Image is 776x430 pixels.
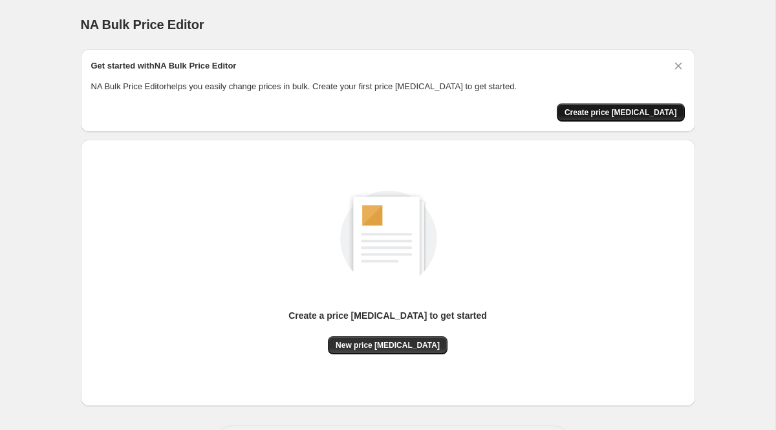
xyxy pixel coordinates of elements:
span: NA Bulk Price Editor [81,17,204,32]
span: Create price [MEDICAL_DATA] [565,107,677,118]
button: Dismiss card [672,59,685,72]
button: New price [MEDICAL_DATA] [328,336,447,354]
h2: Get started with NA Bulk Price Editor [91,59,237,72]
button: Create price change job [557,103,685,122]
span: New price [MEDICAL_DATA] [336,340,440,350]
p: NA Bulk Price Editor helps you easily change prices in bulk. Create your first price [MEDICAL_DAT... [91,80,685,93]
p: Create a price [MEDICAL_DATA] to get started [288,309,487,322]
